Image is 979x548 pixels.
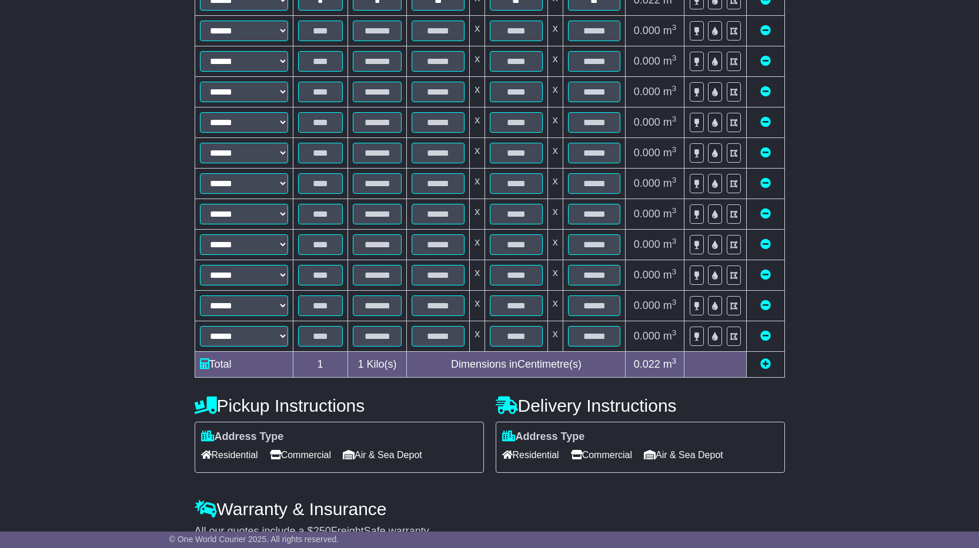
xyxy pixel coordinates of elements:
[663,269,677,281] span: m
[634,330,660,342] span: 0.000
[470,168,485,199] td: x
[201,446,258,464] span: Residential
[760,269,771,281] a: Remove this item
[547,137,563,168] td: x
[547,229,563,260] td: x
[634,86,660,98] span: 0.000
[634,147,660,159] span: 0.000
[470,137,485,168] td: x
[547,46,563,76] td: x
[634,238,660,250] span: 0.000
[293,351,348,377] td: 1
[343,446,422,464] span: Air & Sea Depot
[663,177,677,189] span: m
[313,525,331,537] span: 250
[672,357,677,365] sup: 3
[663,147,677,159] span: m
[470,107,485,137] td: x
[760,147,771,159] a: Remove this item
[663,300,677,311] span: m
[195,351,293,377] td: Total
[348,351,407,377] td: Kilo(s)
[634,177,660,189] span: 0.000
[663,25,677,36] span: m
[672,176,677,184] sup: 3
[195,525,785,538] div: All our quotes include a $ FreightSafe warranty.
[760,238,771,250] a: Remove this item
[760,116,771,128] a: Remove this item
[470,290,485,321] td: x
[547,260,563,290] td: x
[760,358,771,370] a: Add new item
[270,446,331,464] span: Commercial
[634,269,660,281] span: 0.000
[470,321,485,351] td: x
[357,358,363,370] span: 1
[547,76,563,107] td: x
[195,499,785,519] h4: Warranty & Insurance
[547,199,563,229] td: x
[663,238,677,250] span: m
[760,208,771,220] a: Remove this item
[201,431,284,443] label: Address Type
[760,25,771,36] a: Remove this item
[502,446,559,464] span: Residential
[547,15,563,46] td: x
[470,46,485,76] td: x
[663,55,677,67] span: m
[672,237,677,246] sup: 3
[571,446,632,464] span: Commercial
[634,208,660,220] span: 0.000
[672,23,677,32] sup: 3
[470,76,485,107] td: x
[672,267,677,276] sup: 3
[547,107,563,137] td: x
[663,86,677,98] span: m
[547,290,563,321] td: x
[644,446,723,464] span: Air & Sea Depot
[663,330,677,342] span: m
[672,145,677,154] sup: 3
[663,358,677,370] span: m
[663,208,677,220] span: m
[634,300,660,311] span: 0.000
[672,115,677,123] sup: 3
[760,55,771,67] a: Remove this item
[470,15,485,46] td: x
[663,116,677,128] span: m
[547,168,563,199] td: x
[470,260,485,290] td: x
[672,206,677,215] sup: 3
[634,25,660,36] span: 0.000
[672,84,677,93] sup: 3
[470,229,485,260] td: x
[502,431,585,443] label: Address Type
[672,298,677,307] sup: 3
[547,321,563,351] td: x
[760,330,771,342] a: Remove this item
[634,55,660,67] span: 0.000
[634,358,660,370] span: 0.022
[672,328,677,337] sup: 3
[760,300,771,311] a: Remove this item
[195,396,484,415] h4: Pickup Instructions
[760,177,771,189] a: Remove this item
[470,199,485,229] td: x
[634,116,660,128] span: 0.000
[672,53,677,62] sup: 3
[760,86,771,98] a: Remove this item
[407,351,626,377] td: Dimensions in Centimetre(s)
[496,396,785,415] h4: Delivery Instructions
[169,534,339,544] span: © One World Courier 2025. All rights reserved.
